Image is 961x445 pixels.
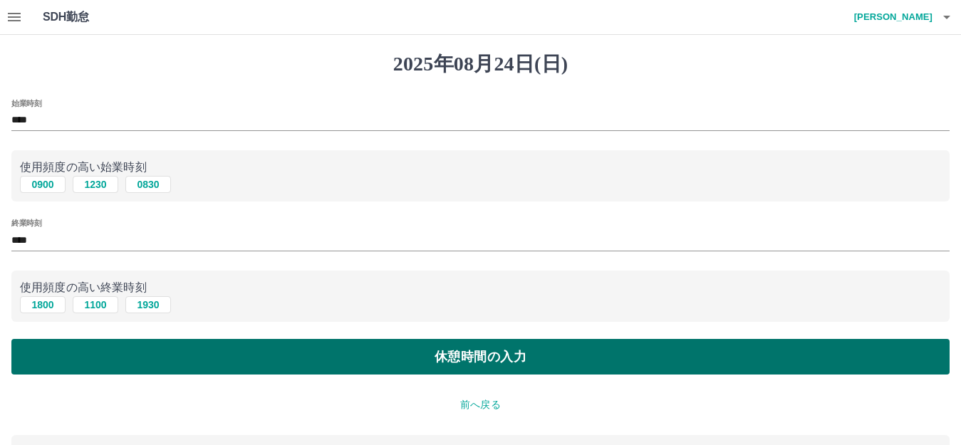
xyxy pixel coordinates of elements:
p: 使用頻度の高い終業時刻 [20,279,941,296]
label: 終業時刻 [11,218,41,229]
button: 1100 [73,296,118,313]
button: 1930 [125,296,171,313]
button: 休憩時間の入力 [11,339,950,375]
button: 1230 [73,176,118,193]
button: 0830 [125,176,171,193]
p: 前へ戻る [11,397,950,412]
p: 使用頻度の高い始業時刻 [20,159,941,176]
button: 0900 [20,176,66,193]
label: 始業時刻 [11,98,41,108]
button: 1800 [20,296,66,313]
h1: 2025年08月24日(日) [11,52,950,76]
